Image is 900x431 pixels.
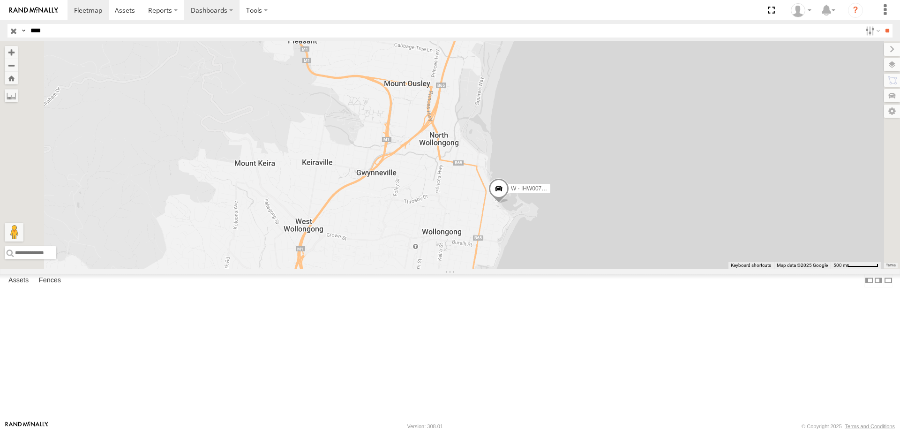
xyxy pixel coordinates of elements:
[20,24,27,38] label: Search Query
[5,72,18,84] button: Zoom Home
[864,274,874,287] label: Dock Summary Table to the Left
[5,89,18,102] label: Measure
[5,59,18,72] button: Zoom out
[802,423,895,429] div: © Copyright 2025 -
[407,423,443,429] div: Version: 308.01
[777,263,828,268] span: Map data ©2025 Google
[34,274,66,287] label: Fences
[884,274,893,287] label: Hide Summary Table
[831,262,881,269] button: Map Scale: 500 m per 63 pixels
[5,223,23,242] button: Drag Pegman onto the map to open Street View
[833,263,847,268] span: 500 m
[731,262,771,269] button: Keyboard shortcuts
[4,274,33,287] label: Assets
[848,3,863,18] i: ?
[886,264,896,267] a: Terms (opens in new tab)
[845,423,895,429] a: Terms and Conditions
[862,24,882,38] label: Search Filter Options
[874,274,883,287] label: Dock Summary Table to the Right
[9,7,58,14] img: rand-logo.svg
[884,105,900,118] label: Map Settings
[511,185,593,192] span: W - IHW007 - [PERSON_NAME]
[5,46,18,59] button: Zoom in
[5,422,48,431] a: Visit our Website
[787,3,815,17] div: Tye Clark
